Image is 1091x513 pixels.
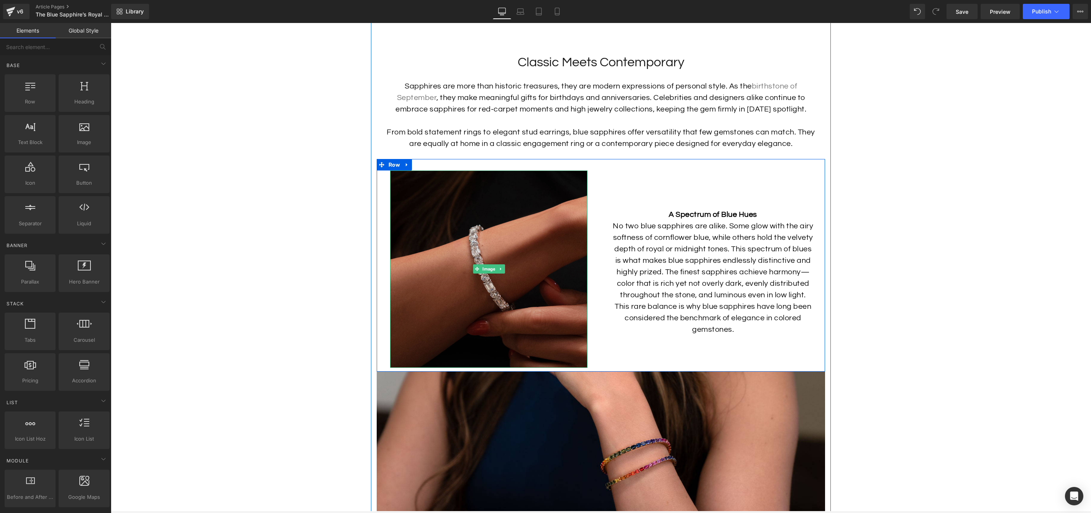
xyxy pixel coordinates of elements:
span: Text Block [7,138,53,146]
button: Undo [910,4,925,19]
span: Save [956,8,968,16]
a: Global Style [56,23,111,38]
span: Google Maps [61,493,107,501]
div: Open Intercom Messenger [1065,487,1083,505]
a: Tablet [530,4,548,19]
span: Tabs [7,336,53,344]
span: Preview [990,8,1011,16]
a: Mobile [548,4,566,19]
b: A Spectrum of Blue Hues [558,188,646,195]
span: The Blue Sapphire’s Royal Legacy | Hamra Jewelers [36,11,109,18]
span: Image [61,138,107,146]
span: Library [126,8,144,15]
span: Button [61,179,107,187]
a: Expand / Collapse [386,241,394,251]
a: Expand / Collapse [291,136,301,148]
span: Base [6,62,21,69]
span: Publish [1032,8,1051,15]
span: Before and After Images [7,493,53,501]
span: Pricing [7,377,53,385]
span: Icon [7,179,53,187]
a: Desktop [493,4,511,19]
a: Preview [981,4,1020,19]
span: Heading [61,98,107,106]
p: No two blue sapphires are alike. Some glow with the airy softness of cornflower blue, while other... [502,186,703,312]
a: birthstone of September [286,59,687,79]
a: Laptop [511,4,530,19]
div: v6 [15,7,25,16]
span: Row [7,98,53,106]
h2: Classic Meets Contemporary [274,31,707,48]
span: Icon List [61,435,107,443]
span: Row [276,136,291,148]
span: Parallax [7,278,53,286]
span: Separator [7,220,53,228]
span: Stack [6,300,25,307]
span: Icon List Hoz [7,435,53,443]
div: Sapphires are more than historic treasures, they are modern expressions of personal style. As the... [274,57,707,126]
span: List [6,399,19,406]
span: Liquid [61,220,107,228]
span: Image [370,241,386,251]
div: From bold statement rings to elegant stud earrings, blue sapphires offer versatility that few gem... [274,103,707,126]
a: v6 [3,4,30,19]
span: Hero Banner [61,278,107,286]
span: Carousel [61,336,107,344]
span: Accordion [61,377,107,385]
button: Publish [1023,4,1070,19]
button: Redo [928,4,943,19]
a: New Library [111,4,149,19]
span: Banner [6,242,28,249]
a: Article Pages [36,4,124,10]
span: Module [6,457,30,464]
button: More [1073,4,1088,19]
